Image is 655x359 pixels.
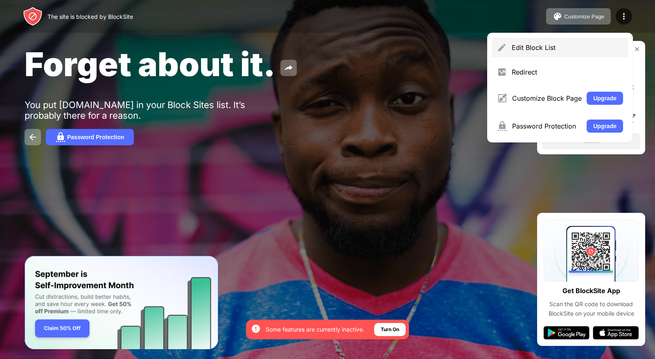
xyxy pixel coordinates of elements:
[497,43,507,52] img: menu-pencil.svg
[619,11,629,21] img: menu-icon.svg
[497,93,507,103] img: menu-customize.svg
[25,44,276,84] span: Forget about it.
[28,132,38,142] img: back.svg
[23,7,43,26] img: header-logo.svg
[46,129,134,145] button: Password Protection
[553,11,562,21] img: pallet.svg
[512,94,582,102] div: Customize Block Page
[56,132,65,142] img: password.svg
[544,326,589,339] img: google-play.svg
[512,68,623,76] div: Redirect
[587,120,623,133] button: Upgrade
[564,14,604,20] div: Customize Page
[67,134,124,140] div: Password Protection
[497,121,507,131] img: menu-password.svg
[544,219,639,282] img: qrcode.svg
[546,8,611,25] button: Customize Page
[381,325,399,334] div: Turn On
[587,92,623,105] button: Upgrade
[593,326,639,339] img: app-store.svg
[634,46,640,52] img: rate-us-close.svg
[512,122,582,130] div: Password Protection
[25,99,278,121] div: You put [DOMAIN_NAME] in your Block Sites list. It’s probably there for a reason.
[512,43,623,52] div: Edit Block List
[497,67,507,77] img: menu-redirect.svg
[544,300,639,318] div: Scan the QR code to download BlockSite on your mobile device
[562,285,620,297] div: Get BlockSite App
[284,63,294,73] img: share.svg
[25,256,218,350] iframe: Banner
[266,325,364,334] div: Some features are currently inactive.
[47,13,133,20] div: The site is blocked by BlockSite
[251,324,261,334] img: error-circle-white.svg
